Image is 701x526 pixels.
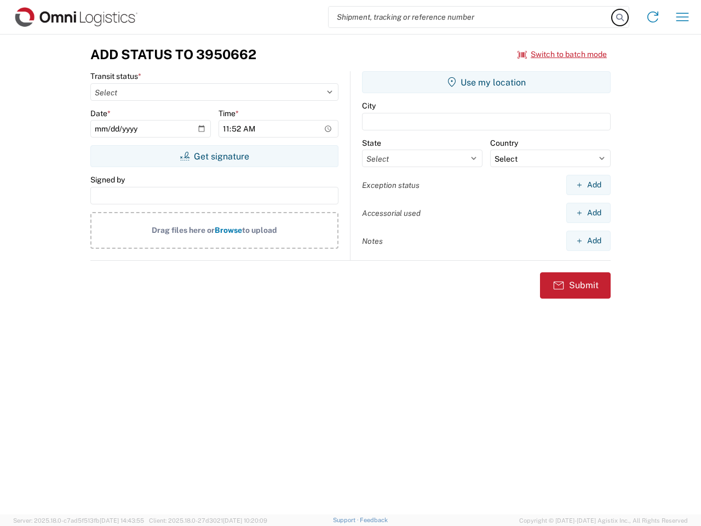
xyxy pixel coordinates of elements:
[219,108,239,118] label: Time
[223,517,267,524] span: [DATE] 10:20:09
[242,226,277,235] span: to upload
[90,108,111,118] label: Date
[362,208,421,218] label: Accessorial used
[90,175,125,185] label: Signed by
[362,138,381,148] label: State
[360,517,388,523] a: Feedback
[566,175,611,195] button: Add
[215,226,242,235] span: Browse
[362,71,611,93] button: Use my location
[329,7,612,27] input: Shipment, tracking or reference number
[13,517,144,524] span: Server: 2025.18.0-c7ad5f513fb
[566,231,611,251] button: Add
[540,272,611,299] button: Submit
[362,101,376,111] label: City
[362,236,383,246] label: Notes
[152,226,215,235] span: Drag files here or
[362,180,420,190] label: Exception status
[90,47,256,62] h3: Add Status to 3950662
[519,516,688,525] span: Copyright © [DATE]-[DATE] Agistix Inc., All Rights Reserved
[518,45,607,64] button: Switch to batch mode
[490,138,518,148] label: Country
[100,517,144,524] span: [DATE] 14:43:55
[90,145,338,167] button: Get signature
[149,517,267,524] span: Client: 2025.18.0-27d3021
[566,203,611,223] button: Add
[333,517,360,523] a: Support
[90,71,141,81] label: Transit status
